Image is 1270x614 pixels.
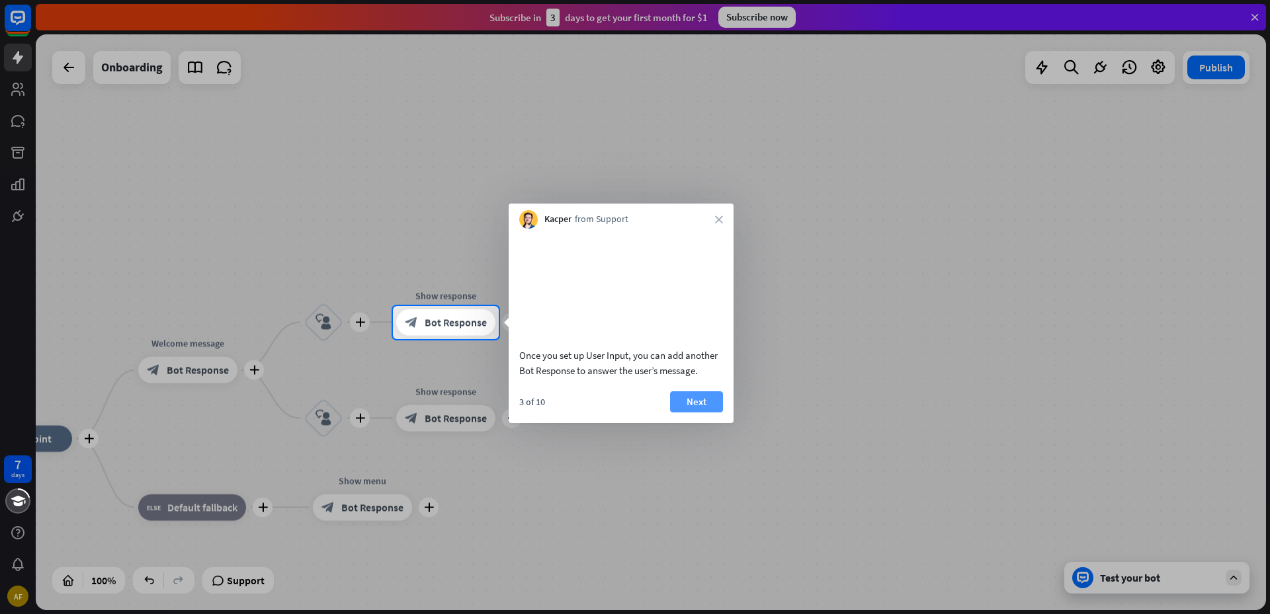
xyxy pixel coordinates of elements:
[544,213,571,226] span: Kacper
[715,215,723,223] i: close
[11,5,50,45] button: Open LiveChat chat widget
[575,213,628,226] span: from Support
[425,316,487,329] span: Bot Response
[519,348,723,378] div: Once you set up User Input, you can add another Bot Response to answer the user’s message.
[519,396,545,408] div: 3 of 10
[670,391,723,412] button: Next
[405,316,418,329] i: block_bot_response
